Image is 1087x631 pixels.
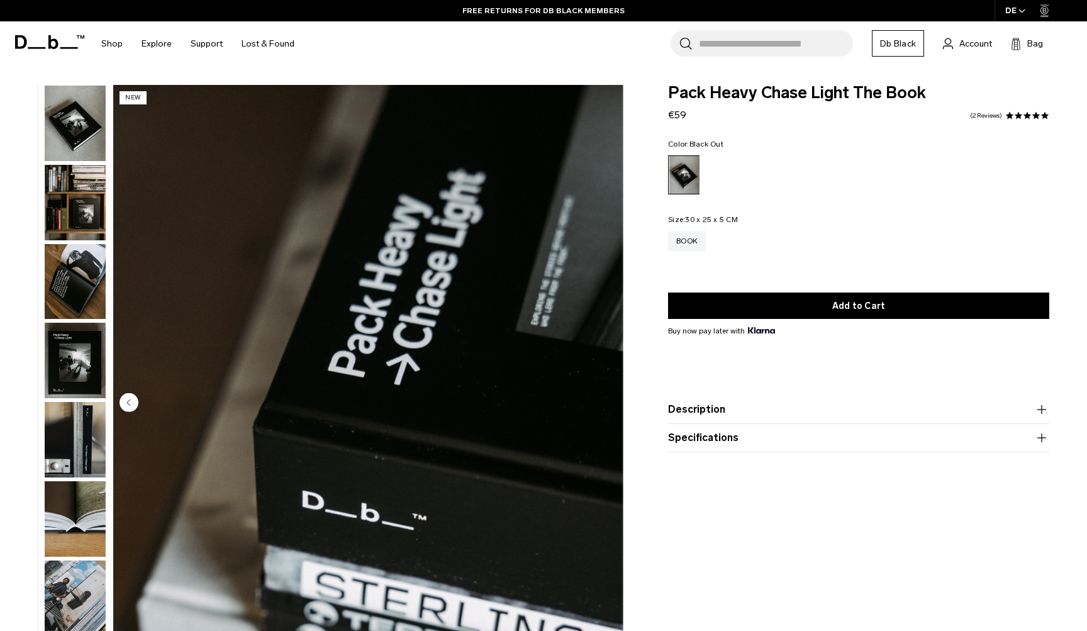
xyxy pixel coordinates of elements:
a: FREE RETURNS FOR DB BLACK MEMBERS [462,5,625,16]
img: Pack Heavy Chase Light The Book [45,86,106,161]
img: Pack Heavy Chase Light The Book [45,481,106,557]
a: Support [191,21,223,66]
img: Pack Heavy Chase Light The Book [45,165,106,240]
a: Black Out [668,155,700,194]
span: €59 [668,109,686,121]
legend: Size: [668,216,738,223]
span: Black Out [689,140,723,148]
legend: Color: [668,140,723,148]
button: Previous slide [120,393,138,414]
p: New [120,91,147,104]
button: Add to Cart [668,293,1049,319]
button: Pack Heavy Chase Light The Book [44,401,106,478]
button: Pack Heavy Chase Light The Book [44,164,106,241]
a: Db Black [872,30,924,57]
span: Account [959,37,992,50]
a: Book [668,231,706,251]
button: Pack Heavy Chase Light The Book [44,481,106,557]
span: Buy now pay later with [668,325,775,337]
button: Description [668,402,1049,417]
button: Pack Heavy Chase Light The Book [44,85,106,162]
button: Bag [1011,36,1043,51]
span: Pack Heavy Chase Light The Book [668,85,1049,101]
img: {"height" => 20, "alt" => "Klarna"} [748,327,775,333]
a: 2 reviews [970,113,1002,119]
button: Pack Heavy Chase Light The Book [44,243,106,320]
span: Bag [1027,37,1043,50]
img: Pack Heavy Chase Light The Book [45,244,106,320]
img: Pack Heavy Chase Light The Book [45,323,106,398]
a: Explore [142,21,172,66]
a: Account [943,36,992,51]
span: 30 x 25 x 5 CM [685,215,738,224]
button: Pack Heavy Chase Light The Book [44,322,106,399]
button: Specifications [668,430,1049,445]
a: Lost & Found [242,21,294,66]
img: Pack Heavy Chase Light The Book [45,402,106,477]
nav: Main Navigation [92,21,304,66]
a: Shop [101,21,123,66]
